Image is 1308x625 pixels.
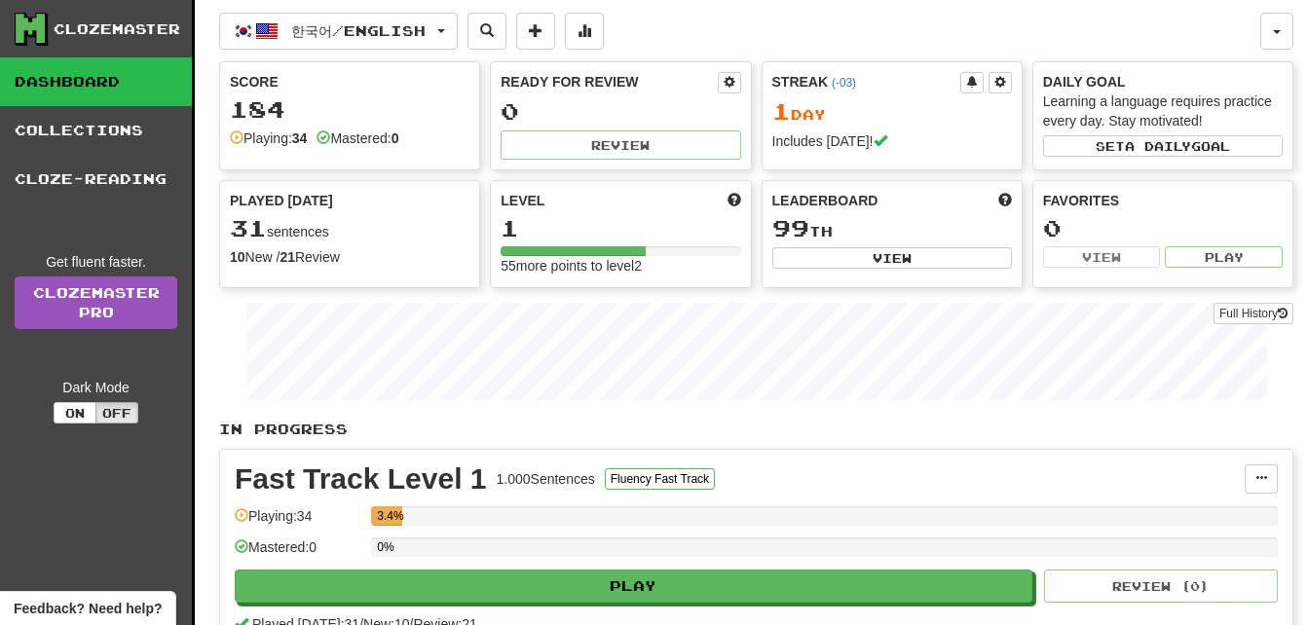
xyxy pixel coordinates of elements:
[15,276,177,329] a: ClozemasterPro
[235,537,361,570] div: Mastered: 0
[772,214,809,241] span: 99
[467,13,506,50] button: Search sentences
[772,191,878,210] span: Leaderboard
[1214,303,1293,324] button: Full History
[230,214,267,241] span: 31
[1165,246,1283,268] button: Play
[832,76,856,90] a: (-03)
[54,19,180,39] div: Clozemaster
[280,249,295,265] strong: 21
[1044,570,1278,603] button: Review (0)
[377,506,401,526] div: 3.4%
[501,216,740,240] div: 1
[392,130,399,146] strong: 0
[728,191,741,210] span: Score more points to level up
[772,97,791,125] span: 1
[317,129,398,148] div: Mastered:
[15,378,177,397] div: Dark Mode
[219,420,1293,439] p: In Progress
[501,99,740,124] div: 0
[230,72,469,92] div: Score
[497,469,595,489] div: 1.000 Sentences
[1043,92,1283,130] div: Learning a language requires practice every day. Stay motivated!
[772,247,1012,269] button: View
[230,249,245,265] strong: 10
[230,216,469,241] div: sentences
[1043,135,1283,157] button: Seta dailygoal
[54,402,96,423] button: On
[1043,246,1161,268] button: View
[772,72,960,92] div: Streak
[501,191,544,210] span: Level
[235,506,361,538] div: Playing: 34
[1043,216,1283,240] div: 0
[772,131,1012,151] div: Includes [DATE]!
[501,72,717,92] div: Ready for Review
[291,22,426,39] span: 한국어 / English
[501,256,740,276] div: 55 more points to level 2
[230,129,307,148] div: Playing:
[605,468,715,490] button: Fluency Fast Track
[501,130,740,160] button: Review
[1043,191,1283,210] div: Favorites
[1043,72,1283,92] div: Daily Goal
[219,13,458,50] button: 한국어/English
[772,216,1012,241] div: th
[292,130,308,146] strong: 34
[235,570,1032,603] button: Play
[15,252,177,272] div: Get fluent faster.
[230,191,333,210] span: Played [DATE]
[998,191,1012,210] span: This week in points, UTC
[772,99,1012,125] div: Day
[95,402,138,423] button: Off
[14,599,162,618] span: Open feedback widget
[235,464,487,494] div: Fast Track Level 1
[516,13,555,50] button: Add sentence to collection
[565,13,604,50] button: More stats
[230,97,469,122] div: 184
[230,247,469,267] div: New / Review
[1125,139,1191,153] span: a daily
